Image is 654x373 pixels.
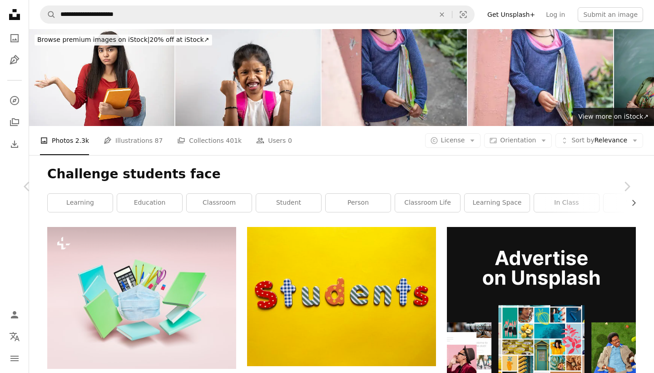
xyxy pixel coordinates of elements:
[40,5,475,24] form: Find visuals sitewide
[247,227,436,366] img: a yellow background with the word students spelled out
[5,349,24,368] button: Menu
[578,7,643,22] button: Submit an image
[117,194,182,212] a: education
[555,133,643,148] button: Sort byRelevance
[452,6,474,23] button: Visual search
[256,126,292,155] a: Users 0
[5,29,24,47] a: Photos
[47,294,236,302] a: protective mask with school supplies floating around. pandemic and coronavirus education and back...
[247,292,436,300] a: a yellow background with the word students spelled out
[47,227,236,369] img: protective mask with school supplies floating around. pandemic and coronavirus education and back...
[29,29,218,51] a: Browse premium images on iStock|20% off at iStock↗
[175,29,321,126] img: Determined Schoolgirl
[465,194,530,212] a: learning space
[500,136,536,144] span: Orientation
[29,29,174,126] img: Photo of pretty teen girl wear casual t-shirt isolated on white background stock photo
[104,126,163,155] a: Illustrations 87
[5,113,24,131] a: Collections
[35,35,212,45] div: 20% off at iStock ↗
[534,194,599,212] a: in class
[5,51,24,69] a: Illustrations
[226,136,242,146] span: 401k
[48,194,113,212] a: learning
[288,136,292,146] span: 0
[578,113,649,120] span: View more on iStock ↗
[5,328,24,346] button: Language
[571,136,594,144] span: Sort by
[47,166,636,182] h1: Challenge students face
[573,108,654,126] a: View more on iStock↗
[432,6,452,23] button: Clear
[155,136,163,146] span: 87
[256,194,321,212] a: student
[484,133,552,148] button: Orientation
[5,306,24,324] a: Log in / Sign up
[177,126,242,155] a: Collections 401k
[322,29,467,126] img: Hope Amidst Barriers: A Village Girl's Dream
[5,91,24,110] a: Explore
[540,7,570,22] a: Log in
[468,29,613,126] img: Hope Amidst Barriers: A Village Girl's Dream
[425,133,481,148] button: License
[441,136,465,144] span: License
[37,36,149,43] span: Browse premium images on iStock |
[40,6,56,23] button: Search Unsplash
[599,143,654,230] a: Next
[187,194,252,212] a: classroom
[395,194,460,212] a: classroom life
[326,194,391,212] a: person
[571,136,627,145] span: Relevance
[482,7,540,22] a: Get Unsplash+
[5,135,24,153] a: Download History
